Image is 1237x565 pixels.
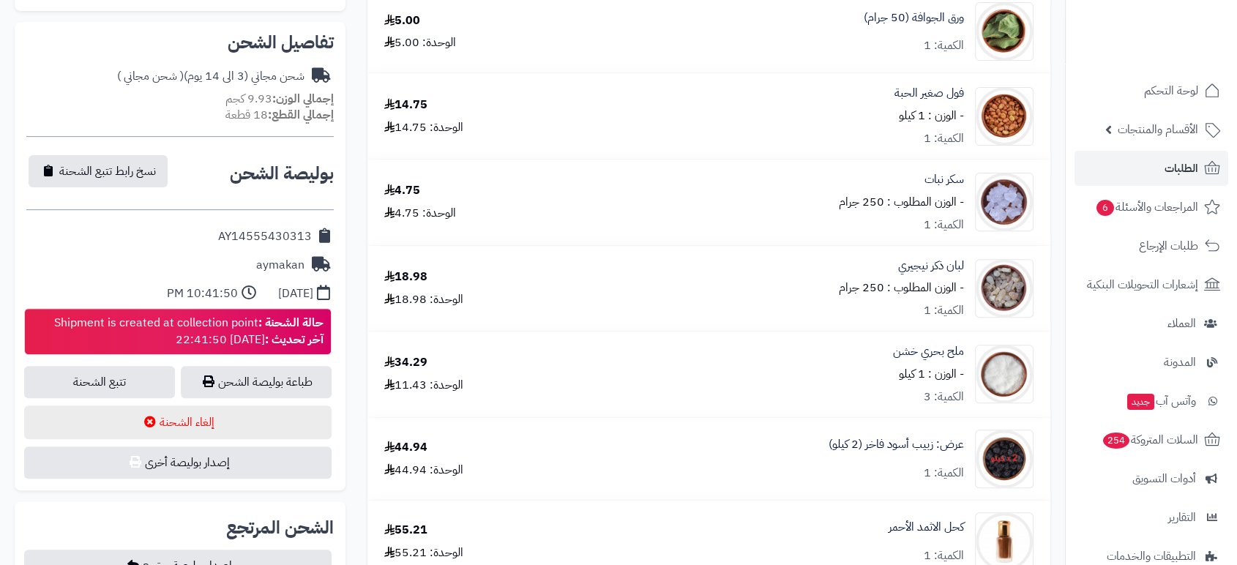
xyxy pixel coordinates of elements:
[924,130,964,147] div: الكمية: 1
[1087,274,1198,295] span: إشعارات التحويلات البنكية
[181,366,332,398] a: طباعة بوليصة الشحن
[1075,306,1228,341] a: العملاء
[1075,267,1228,302] a: إشعارات التحويلات البنكية
[265,331,324,348] strong: آخر تحديث :
[384,205,456,222] div: الوحدة: 4.75
[899,107,964,124] small: - الوزن : 1 كيلو
[384,269,427,285] div: 18.98
[1075,73,1228,108] a: لوحة التحكم
[1075,422,1228,457] a: السلات المتروكة254
[225,90,334,108] small: 9.93 كجم
[1102,430,1198,450] span: السلات المتروكة
[924,389,964,405] div: الكمية: 3
[924,171,964,188] a: سكر نبات
[1075,190,1228,225] a: المراجعات والأسئلة6
[976,173,1033,231] img: 1667754249-Lump%20Sugar-90x90.jpg
[976,2,1033,61] img: 1645466661-Guava%20Leaves-90x90.jpg
[1165,158,1198,179] span: الطلبات
[24,405,332,439] button: إلغاء الشحنة
[278,285,313,302] div: [DATE]
[29,155,168,187] button: نسخ رابط تتبع الشحنة
[1096,200,1114,216] span: 6
[924,547,964,564] div: الكمية: 1
[256,257,304,274] div: aymakan
[1075,461,1228,496] a: أدوات التسويق
[384,522,427,539] div: 55.21
[924,465,964,482] div: الكمية: 1
[898,258,964,274] a: لبان ذكر نيجيري
[1075,151,1228,186] a: الطلبات
[384,182,420,199] div: 4.75
[976,345,1033,403] img: 1672548237-Sea%20Salt-90x90.jpg
[384,291,463,308] div: الوحدة: 18.98
[1132,468,1196,489] span: أدوات التسويق
[384,377,463,394] div: الوحدة: 11.43
[889,519,964,536] a: كحل الاثمد الأحمر
[117,67,184,85] span: ( شحن مجاني )
[258,314,324,332] strong: حالة الشحنة :
[1164,352,1196,373] span: المدونة
[226,519,334,536] h2: الشحن المرتجع
[1167,313,1196,334] span: العملاء
[225,106,334,124] small: 18 قطعة
[1075,383,1228,419] a: وآتس آبجديد
[384,462,463,479] div: الوحدة: 44.94
[384,34,456,51] div: الوحدة: 5.00
[1137,40,1223,70] img: logo-2.png
[924,217,964,233] div: الكمية: 1
[829,436,964,453] a: عرض: زبيب أسود فاخر (2 كيلو)
[1126,391,1196,411] span: وآتس آب
[268,106,334,124] strong: إجمالي القطع:
[899,365,964,383] small: - الوزن : 1 كيلو
[230,165,334,182] h2: بوليصة الشحن
[1095,197,1198,217] span: المراجعات والأسئلة
[1075,500,1228,535] a: التقارير
[1103,433,1129,449] span: 254
[117,68,304,85] div: شحن مجاني (3 الى 14 يوم)
[976,430,1033,488] img: 1706895497-Raisins,%20Chile%20Black%202kg%20Bundle-90x90.jpg
[24,446,332,479] button: إصدار بوليصة أخرى
[1127,394,1154,410] span: جديد
[1144,81,1198,101] span: لوحة التحكم
[384,545,463,561] div: الوحدة: 55.21
[1168,507,1196,528] span: التقارير
[167,285,238,302] div: 10:41:50 PM
[1118,119,1198,140] span: الأقسام والمنتجات
[839,193,964,211] small: - الوزن المطلوب : 250 جرام
[839,279,964,296] small: - الوزن المطلوب : 250 جرام
[1139,236,1198,256] span: طلبات الإرجاع
[1075,345,1228,380] a: المدونة
[384,12,420,29] div: 5.00
[59,162,156,180] span: نسخ رابط تتبع الشحنة
[976,259,1033,318] img: 1667673192-Frankincense,%20Nigerian,%20Bitter-90x90.jpg
[894,85,964,102] a: فول صغير الحبة
[384,97,427,113] div: 14.75
[384,439,427,456] div: 44.94
[924,302,964,319] div: الكمية: 1
[218,228,312,245] div: AY14555430313
[924,37,964,54] div: الكمية: 1
[1075,228,1228,263] a: طلبات الإرجاع
[24,366,175,398] a: تتبع الشحنة
[893,343,964,360] a: ملح بحري خشن
[272,90,334,108] strong: إجمالي الوزن:
[54,315,324,348] div: Shipment is created at collection point [DATE] 22:41:50
[26,34,334,51] h2: تفاصيل الشحن
[976,87,1033,146] img: 1647578791-Fava%20Beans,%20Egyptian-90x90.jpg
[864,10,964,26] a: ورق الجوافة (50 جرام)
[384,354,427,371] div: 34.29
[384,119,463,136] div: الوحدة: 14.75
